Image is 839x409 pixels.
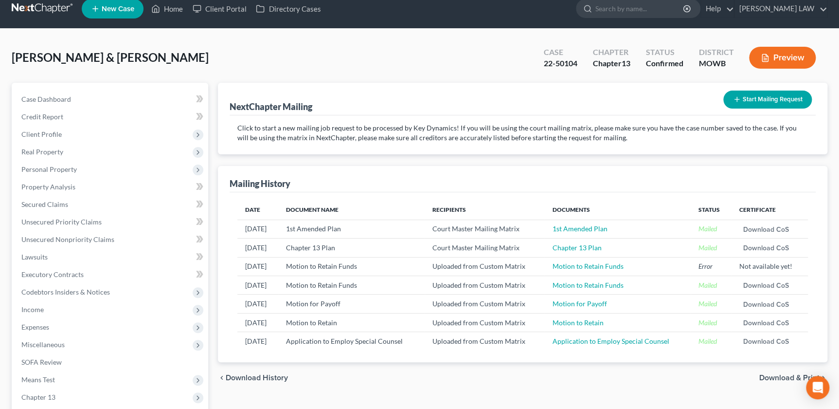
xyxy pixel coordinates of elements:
td: Mailed [691,295,732,313]
td: Error [691,257,732,276]
a: Unsecured Priority Claims [14,213,208,231]
span: Expenses [21,323,49,331]
th: Recipients [425,200,544,220]
a: Download CoS [743,320,789,327]
div: Mailing History [230,178,290,189]
div: Uploaded from Custom Matrix [432,299,536,309]
span: [PERSON_NAME] & [PERSON_NAME] [12,50,209,64]
span: Unsecured Priority Claims [21,218,102,226]
a: Application to Employ Special Counsel [552,337,669,345]
td: Mailed [691,313,732,332]
span: Case Dashboard [21,95,71,103]
button: Download & Print chevron_right [759,374,827,382]
td: [DATE] [237,295,278,313]
span: Real Property [21,148,63,156]
span: Credit Report [21,112,63,121]
span: Lawsuits [21,253,48,261]
a: Download CoS [743,282,789,289]
a: Lawsuits [14,248,208,266]
div: Confirmed [645,58,683,69]
div: MOWB [698,58,733,69]
span: Client Profile [21,130,62,138]
a: SOFA Review [14,353,208,371]
span: Secured Claims [21,200,68,208]
span: Executory Contracts [21,270,84,279]
td: [DATE] [237,220,278,238]
th: Date [237,200,278,220]
a: Motion for Payoff [552,299,607,308]
div: Uploaded from Custom Matrix [432,261,536,271]
div: Chapter [592,47,630,58]
div: Open Intercom Messenger [806,376,829,399]
span: Income [21,305,44,314]
div: NextChapter Mailing [230,101,312,112]
a: Download CoS [743,245,789,252]
span: Personal Property [21,165,77,173]
p: Click to start a new mailing job request to be processed by Key Dynamics! If you will be using th... [237,123,808,143]
div: Status [645,47,683,58]
th: Status [691,200,732,220]
div: Uploaded from Custom Matrix [432,280,536,290]
td: Motion to Retain Funds [278,257,425,276]
td: Motion for Payoff [278,295,425,313]
a: Download CoS [743,338,789,345]
td: Motion to Retain Funds [278,276,425,294]
div: Case [543,47,577,58]
a: Motion to Retain [552,318,603,327]
div: Court Master Mailing Matrix [432,224,536,234]
span: Unsecured Nonpriority Claims [21,235,114,243]
a: Secured Claims [14,196,208,213]
td: [DATE] [237,313,278,332]
td: [DATE] [237,257,278,276]
td: [DATE] [237,276,278,294]
th: Document Name [278,200,425,220]
span: New Case [102,5,134,13]
td: 1st Amended Plan [278,220,425,238]
div: Chapter [592,58,630,69]
a: Download CoS [743,226,789,233]
span: Download & Print [759,374,820,382]
td: [DATE] [237,239,278,257]
button: chevron_left Download History [218,374,288,382]
div: Court Master Mailing Matrix [432,243,536,253]
th: Documents [544,200,691,220]
span: Chapter 13 [21,393,55,401]
a: Motion to Retain Funds [552,281,623,289]
button: Preview [749,47,816,69]
td: Mailed [691,332,732,351]
a: Motion to Retain Funds [552,262,623,270]
span: Miscellaneous [21,340,65,349]
span: Property Analysis [21,183,75,191]
div: Not available yet! [739,261,800,271]
a: Property Analysis [14,178,208,196]
span: 13 [621,58,630,68]
span: Means Test [21,375,55,384]
div: 22-50104 [543,58,577,69]
td: Application to Employ Special Counsel [278,332,425,351]
td: Chapter 13 Plan [278,239,425,257]
i: chevron_right [820,374,827,382]
i: chevron_left [218,374,226,382]
a: Download CoS [743,301,789,308]
div: Uploaded from Custom Matrix [432,336,536,346]
a: Case Dashboard [14,91,208,108]
td: Mailed [691,276,732,294]
span: Download History [226,374,288,382]
a: Unsecured Nonpriority Claims [14,231,208,248]
a: Credit Report [14,108,208,126]
td: Mailed [691,239,732,257]
a: Chapter 13 Plan [552,243,601,252]
a: Executory Contracts [14,266,208,283]
div: Uploaded from Custom Matrix [432,318,536,328]
div: District [698,47,733,58]
a: 1st Amended Plan [552,224,607,233]
span: SOFA Review [21,358,62,366]
th: Certificate [732,200,808,220]
td: [DATE] [237,332,278,351]
td: Motion to Retain [278,313,425,332]
td: Mailed [691,220,732,238]
span: Codebtors Insiders & Notices [21,288,110,296]
button: Start Mailing Request [723,91,812,109]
